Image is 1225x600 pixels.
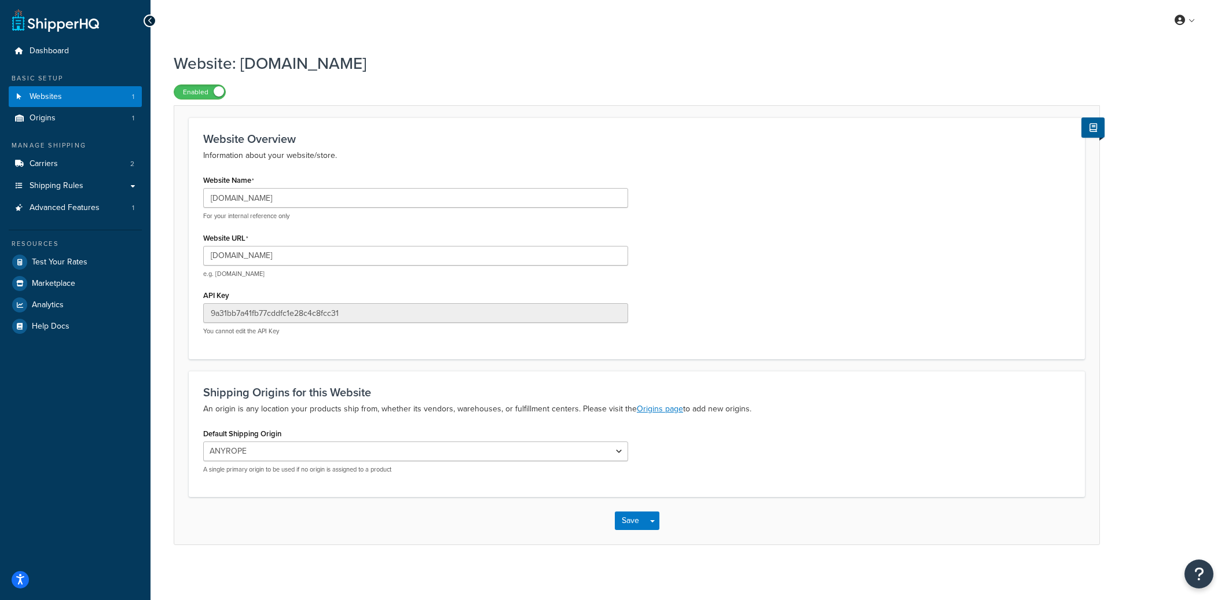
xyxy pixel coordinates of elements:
[1184,559,1213,588] button: Open Resource Center
[203,149,1070,163] p: Information about your website/store.
[9,153,142,175] li: Carriers
[203,176,254,185] label: Website Name
[30,113,56,123] span: Origins
[30,203,100,213] span: Advanced Features
[32,322,69,332] span: Help Docs
[203,429,281,438] label: Default Shipping Origin
[9,108,142,129] li: Origins
[9,153,142,175] a: Carriers2
[9,108,142,129] a: Origins1
[203,402,1070,416] p: An origin is any location your products ship from, whether its vendors, warehouses, or fulfillmen...
[9,273,142,294] a: Marketplace
[30,92,62,102] span: Websites
[174,52,1085,75] h1: Website: [DOMAIN_NAME]
[30,181,83,191] span: Shipping Rules
[615,511,646,530] button: Save
[203,270,628,278] p: e.g. [DOMAIN_NAME]
[9,197,142,219] li: Advanced Features
[9,86,142,108] li: Websites
[132,203,134,213] span: 1
[203,291,229,300] label: API Key
[203,327,628,336] p: You cannot edit the API Key
[9,197,142,219] a: Advanced Features1
[9,316,142,337] a: Help Docs
[9,175,142,197] a: Shipping Rules
[32,279,75,289] span: Marketplace
[30,46,69,56] span: Dashboard
[1081,117,1105,138] button: Show Help Docs
[9,141,142,150] div: Manage Shipping
[9,295,142,315] a: Analytics
[132,92,134,102] span: 1
[9,252,142,273] a: Test Your Rates
[203,303,628,323] input: XDL713J089NBV22
[32,300,64,310] span: Analytics
[9,73,142,83] div: Basic Setup
[32,257,87,267] span: Test Your Rates
[9,41,142,62] a: Dashboard
[203,465,628,474] p: A single primary origin to be used if no origin is assigned to a product
[9,239,142,249] div: Resources
[203,386,1070,399] h3: Shipping Origins for this Website
[9,86,142,108] a: Websites1
[203,132,1070,145] h3: Website Overview
[203,234,248,243] label: Website URL
[203,212,628,220] p: For your internal reference only
[132,113,134,123] span: 1
[637,403,683,415] a: Origins page
[174,85,225,99] label: Enabled
[130,159,134,169] span: 2
[30,159,58,169] span: Carriers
